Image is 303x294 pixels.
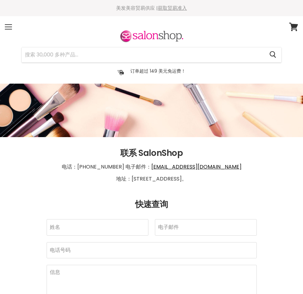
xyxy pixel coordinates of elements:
[120,147,183,159] font: 联系 SalonShop
[158,5,187,11] a: 获取贸易准入
[135,198,168,210] font: 快速查询
[116,5,158,11] font: 美发美容贸易供应 |
[130,68,186,74] font: 订单超过 149 美元免运费！
[21,47,282,63] form: 产品
[62,163,151,171] font: 电话：[PHONE_NUMBER] 电子邮件：
[264,47,281,62] button: 搜索
[22,47,264,62] input: 搜索
[116,175,187,182] font: 地址：[STREET_ADDRESS]。
[151,163,242,171] a: [EMAIL_ADDRESS][DOMAIN_NAME]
